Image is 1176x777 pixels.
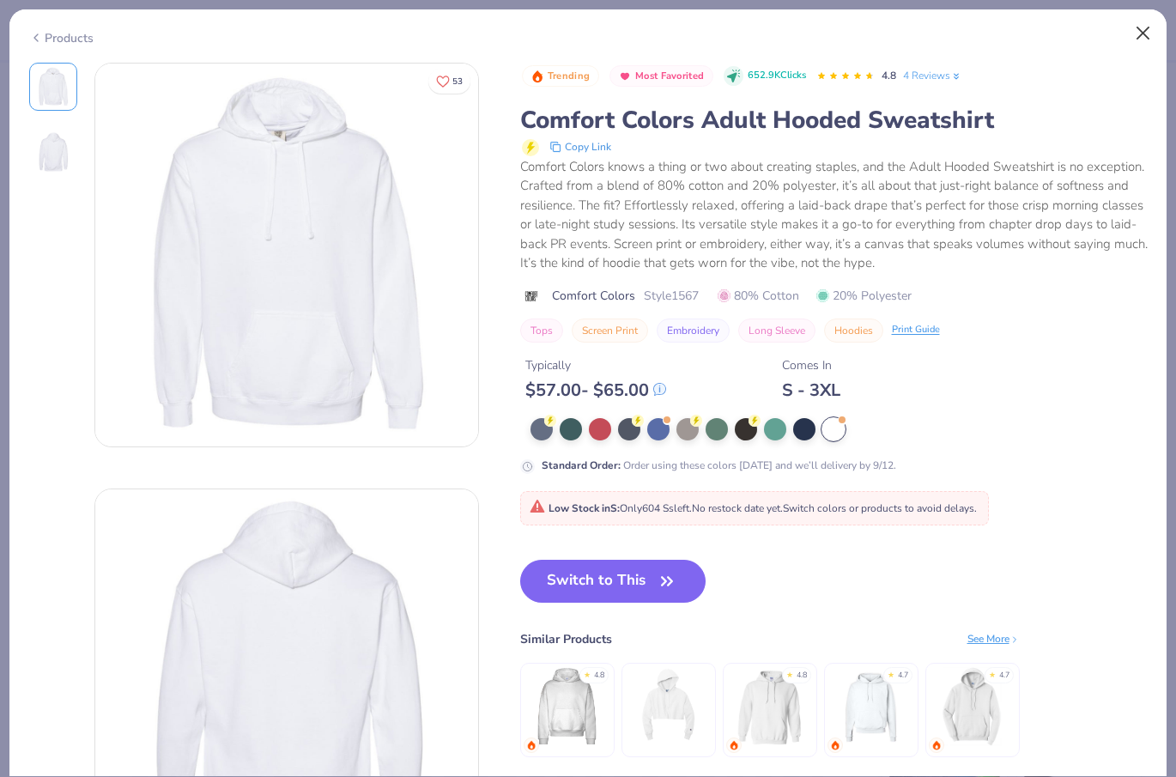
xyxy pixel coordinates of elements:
img: trending.gif [931,740,942,750]
button: Screen Print [572,319,648,343]
img: brand logo [520,289,543,303]
img: Back [33,131,74,173]
span: 53 [452,77,463,86]
img: Gildan Adult Heavy Blend 8 Oz. 50/50 Hooded Sweatshirt [729,665,810,747]
button: Like [428,69,470,94]
button: Tops [520,319,563,343]
div: 4.8 [797,670,807,682]
button: Badge Button [522,65,599,88]
img: Champion Women’s Reverse Weave ® Cropped Cut-Off Hooded Sweatshirt [627,665,709,747]
img: trending.gif [729,740,739,750]
button: copy to clipboard [544,137,616,157]
button: Long Sleeve [738,319,815,343]
img: Most Favorited sort [618,70,632,83]
span: Trending [548,71,590,81]
img: trending.gif [830,740,840,750]
div: 4.8 Stars [816,63,875,90]
div: Typically [525,356,666,374]
img: Hanes Unisex 7.8 Oz. Ecosmart 50/50 Pullover Hooded Sweatshirt [830,665,912,747]
img: Front [95,64,478,446]
div: Comfort Colors knows a thing or two about creating staples, and the Adult Hooded Sweatshirt is no... [520,157,1148,273]
div: Products [29,29,94,47]
button: Embroidery [657,319,730,343]
img: Fresh Prints Boston Heavyweight Hoodie [526,665,608,747]
div: ★ [888,670,894,677]
span: No restock date yet. [692,501,783,515]
img: trending.gif [526,740,536,750]
img: Trending sort [530,70,544,83]
a: 4 Reviews [903,68,962,83]
div: ★ [989,670,996,677]
div: Comes In [782,356,840,374]
div: Comfort Colors Adult Hooded Sweatshirt [520,104,1148,137]
button: Badge Button [609,65,713,88]
span: Style 1567 [644,287,699,305]
div: 4.8 [594,670,604,682]
div: See More [967,631,1020,646]
div: Print Guide [892,323,940,337]
img: Port & Company Core Fleece Pullover Hooded Sweatshirt [931,665,1013,747]
span: 80% Cotton [718,287,799,305]
img: Front [33,66,74,107]
span: Comfort Colors [552,287,635,305]
div: ★ [584,670,591,677]
div: Similar Products [520,630,612,648]
div: S - 3XL [782,379,840,401]
div: 4.7 [999,670,1009,682]
div: ★ [786,670,793,677]
strong: Standard Order : [542,458,621,472]
button: Hoodies [824,319,883,343]
span: 4.8 [882,69,896,82]
span: Most Favorited [635,71,704,81]
button: Switch to This [520,560,706,603]
span: 652.9K Clicks [748,69,806,83]
span: 20% Polyester [816,287,912,305]
div: $ 57.00 - $ 65.00 [525,379,666,401]
strong: Low Stock in S : [549,501,620,515]
button: Close [1127,17,1160,50]
div: Order using these colors [DATE] and we’ll delivery by 9/12. [542,458,896,473]
div: 4.7 [898,670,908,682]
span: Only 604 Ss left. Switch colors or products to avoid delays. [530,501,977,515]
